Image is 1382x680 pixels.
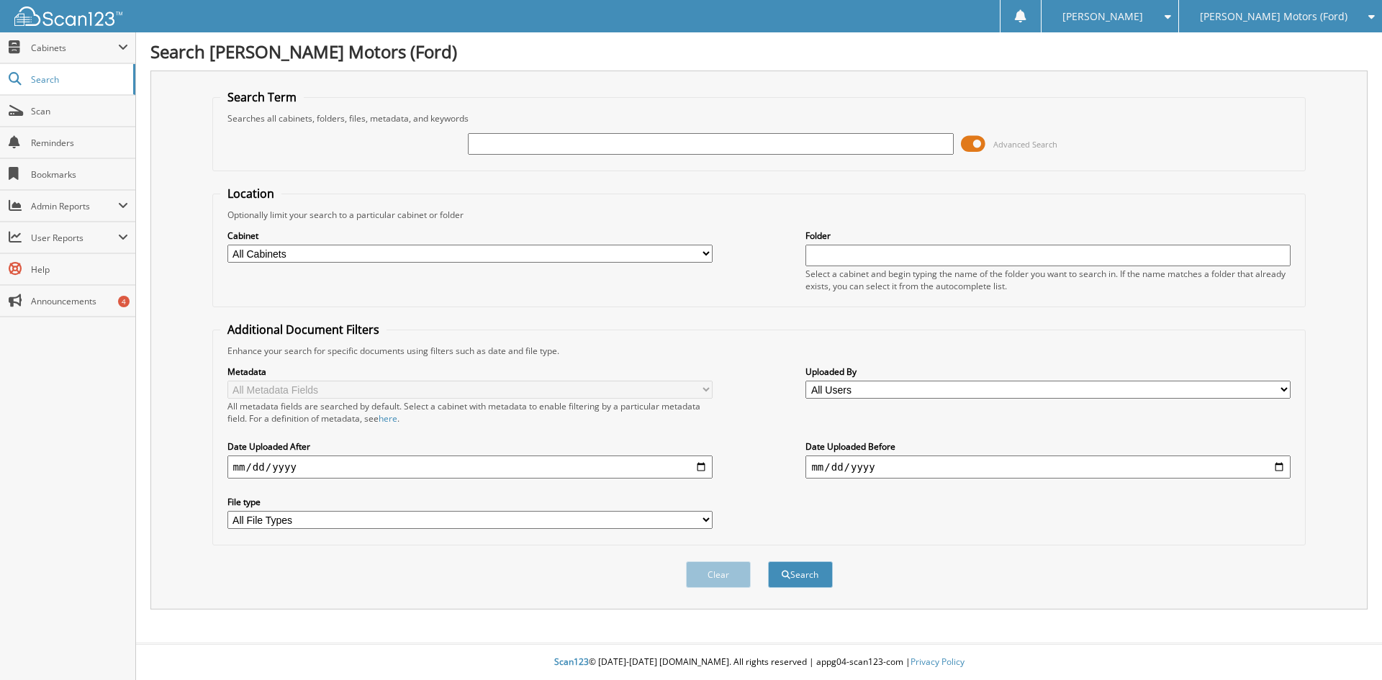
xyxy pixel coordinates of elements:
[1200,12,1347,21] span: [PERSON_NAME] Motors (Ford)
[31,200,118,212] span: Admin Reports
[227,496,713,508] label: File type
[227,230,713,242] label: Cabinet
[220,112,1299,124] div: Searches all cabinets, folders, files, metadata, and keywords
[31,295,128,307] span: Announcements
[805,230,1291,242] label: Folder
[220,322,387,337] legend: Additional Document Filters
[31,73,126,86] span: Search
[31,232,118,244] span: User Reports
[31,263,128,276] span: Help
[31,105,128,117] span: Scan
[805,455,1291,479] input: end
[227,400,713,425] div: All metadata fields are searched by default. Select a cabinet with metadata to enable filtering b...
[993,139,1057,150] span: Advanced Search
[768,561,833,588] button: Search
[150,40,1368,63] h1: Search [PERSON_NAME] Motors (Ford)
[379,412,397,425] a: here
[227,455,713,479] input: start
[220,89,304,105] legend: Search Term
[220,209,1299,221] div: Optionally limit your search to a particular cabinet or folder
[227,440,713,453] label: Date Uploaded After
[31,168,128,181] span: Bookmarks
[805,366,1291,378] label: Uploaded By
[220,345,1299,357] div: Enhance your search for specific documents using filters such as date and file type.
[1062,12,1143,21] span: [PERSON_NAME]
[554,656,589,668] span: Scan123
[118,296,130,307] div: 4
[227,366,713,378] label: Metadata
[31,137,128,149] span: Reminders
[805,268,1291,292] div: Select a cabinet and begin typing the name of the folder you want to search in. If the name match...
[31,42,118,54] span: Cabinets
[686,561,751,588] button: Clear
[220,186,281,201] legend: Location
[14,6,122,26] img: scan123-logo-white.svg
[136,645,1382,680] div: © [DATE]-[DATE] [DOMAIN_NAME]. All rights reserved | appg04-scan123-com |
[911,656,965,668] a: Privacy Policy
[805,440,1291,453] label: Date Uploaded Before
